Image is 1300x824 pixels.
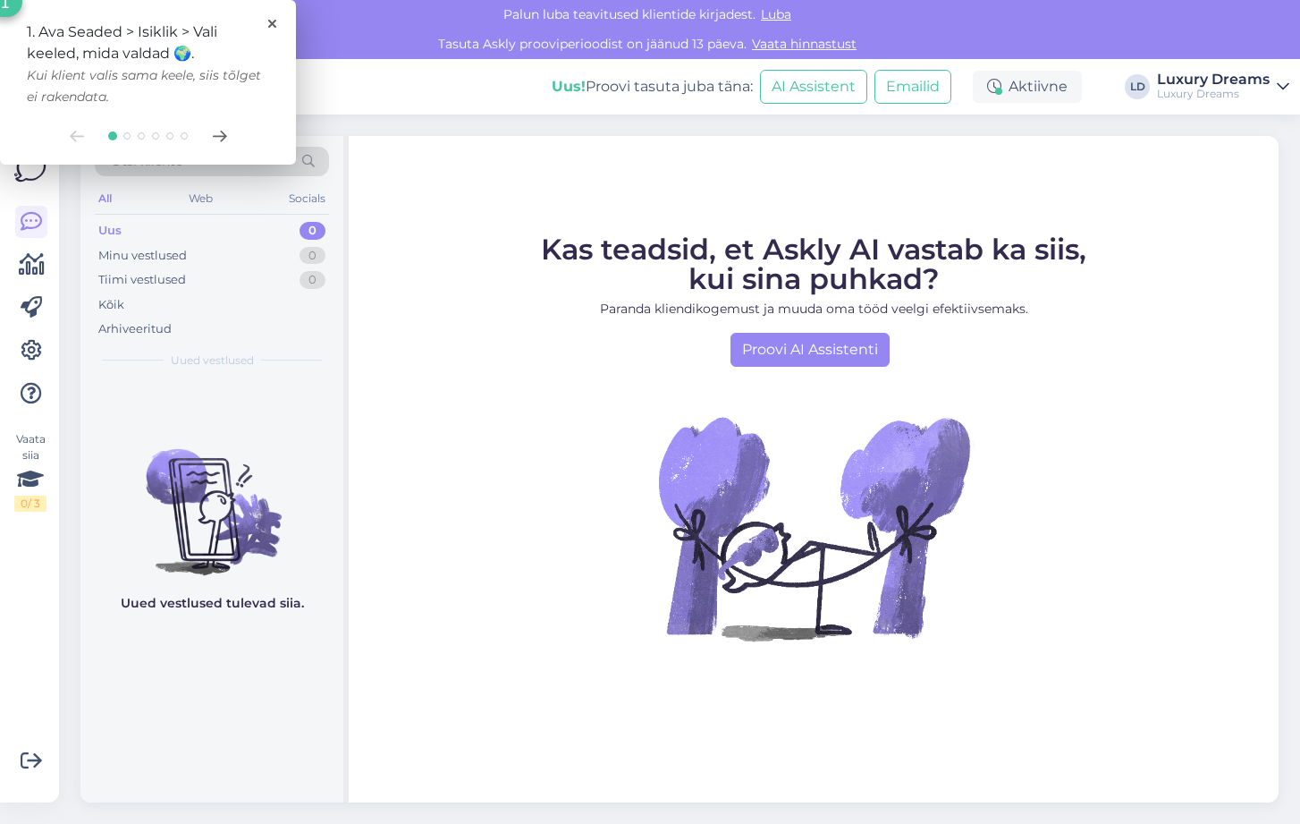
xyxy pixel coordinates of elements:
[27,67,261,105] i: Kui klient valis sama keele, siis tõlget ei rakendata.
[80,417,343,578] img: No chats
[171,353,254,369] span: Uued vestlused
[98,296,124,314] div: Kõik
[552,76,753,98] div: Proovi tasuta juba täna:
[14,150,48,184] img: Askly Logo
[541,232,1086,296] span: Kas teadsid, et Askly AI vastab ka siis, kui sina puhkad?
[874,70,951,104] button: Emailid
[973,71,1082,103] div: Aktiivne
[653,367,975,689] img: No Chat active
[300,222,325,240] div: 0
[730,333,890,367] a: Proovi AI Assistenti
[1157,72,1270,87] div: Luxury Dreams
[1125,74,1150,99] div: LD
[541,300,1086,319] p: Paranda kliendikogemust ja muuda oma tööd veelgi efektiivsemaks.
[98,222,122,240] div: Uus
[747,36,862,52] a: Vaata hinnastust
[27,21,269,107] div: 1. Ava Seaded > Isiklik > Vali keeled, mida valdad 🌍.
[760,70,867,104] button: AI Assistent
[95,187,115,210] div: All
[1157,72,1289,101] a: Luxury DreamsLuxury Dreams
[121,594,304,613] p: Uued vestlused tulevad siia.
[300,247,325,265] div: 0
[285,187,329,210] div: Socials
[1157,87,1270,101] div: Luxury Dreams
[185,187,216,210] div: Web
[300,271,325,289] div: 0
[14,496,46,512] div: 0 / 3
[98,320,172,338] div: Arhiveeritud
[756,6,797,22] span: Luba
[552,78,586,95] b: Uus!
[98,247,187,265] div: Minu vestlused
[14,431,46,512] div: Vaata siia
[98,271,186,289] div: Tiimi vestlused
